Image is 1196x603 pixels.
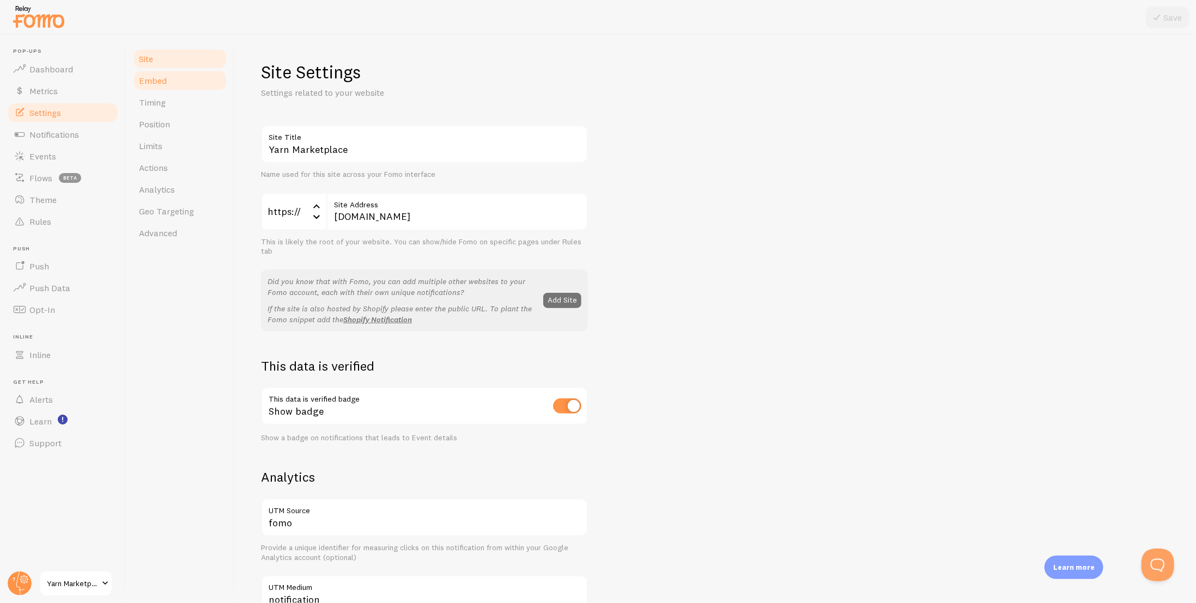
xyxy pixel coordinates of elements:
p: Learn more [1053,562,1095,573]
a: Flows beta [7,167,119,189]
p: Did you know that with Fomo, you can add multiple other websites to your Fomo account, each with ... [268,276,537,298]
a: Geo Targeting [132,200,228,222]
img: fomo-relay-logo-orange.svg [11,3,66,30]
span: Opt-In [29,304,55,315]
a: Site [132,48,228,70]
div: This is likely the root of your website. You can show/hide Fomo on specific pages under Rules tab [261,237,588,256]
h2: Analytics [261,469,588,485]
a: Settings [7,102,119,124]
span: Yarn Marketplace [47,577,99,590]
h1: Site Settings [261,61,588,83]
label: UTM Medium [261,575,588,594]
span: Inline [13,334,119,341]
a: Metrics [7,80,119,102]
a: Timing [132,91,228,113]
span: Events [29,151,56,162]
a: Events [7,145,119,167]
a: Inline [7,344,119,366]
a: Yarn Marketplace [39,570,113,596]
a: Embed [132,70,228,91]
a: Shopify Notification [343,315,412,324]
a: Dashboard [7,58,119,80]
p: If the site is also hosted by Shopify please enter the public URL. To plant the Fomo snippet add the [268,303,537,325]
span: Push [13,245,119,253]
span: Rules [29,216,51,227]
span: Embed [139,75,167,86]
a: Analytics [132,179,228,200]
a: Push Data [7,277,119,299]
label: Site Title [261,125,588,144]
p: Settings related to your website [261,87,523,99]
div: Show badge [261,387,588,427]
span: Inline [29,349,51,360]
span: Limits [139,140,162,151]
a: Learn [7,410,119,432]
span: Pop-ups [13,48,119,55]
span: Push [29,261,49,272]
span: Actions [139,162,168,173]
span: Site [139,53,153,64]
a: Opt-In [7,299,119,321]
span: Metrics [29,85,58,96]
span: Get Help [13,379,119,386]
svg: <p>Watch New Feature Tutorials!</p> [58,415,68,424]
span: Geo Targeting [139,206,194,217]
span: Analytics [139,184,175,195]
div: Name used for this site across your Fomo interface [261,170,588,180]
span: Push Data [29,282,70,293]
a: Limits [132,135,228,157]
span: Position [139,119,170,130]
span: Notifications [29,129,79,140]
div: Show a badge on notifications that leads to Event details [261,433,588,443]
span: beta [59,173,81,183]
div: Provide a unique identifier for measuring clicks on this notification from within your Google Ana... [261,543,588,562]
span: Settings [29,107,61,118]
h2: This data is verified [261,358,588,374]
a: Position [132,113,228,135]
a: Actions [132,157,228,179]
input: myhonestcompany.com [326,193,588,231]
div: Learn more [1045,556,1103,579]
span: Alerts [29,394,53,405]
span: Support [29,438,62,448]
span: Advanced [139,227,177,238]
span: Flows [29,173,52,183]
a: Advanced [132,222,228,244]
a: Rules [7,211,119,232]
span: Theme [29,194,57,205]
a: Push [7,255,119,277]
div: https:// [261,193,326,231]
a: Support [7,432,119,454]
a: Theme [7,189,119,211]
span: Timing [139,97,166,108]
span: Dashboard [29,64,73,75]
a: Alerts [7,389,119,410]
label: Site Address [326,193,588,211]
button: Add Site [543,293,581,308]
a: Notifications [7,124,119,145]
label: UTM Source [261,499,588,517]
iframe: Help Scout Beacon - Open [1142,549,1174,581]
span: Learn [29,416,52,427]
